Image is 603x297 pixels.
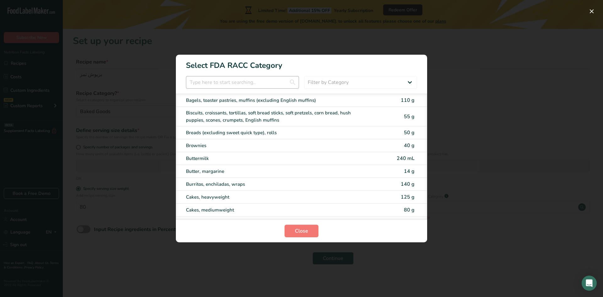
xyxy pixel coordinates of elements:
span: 140 g [401,181,415,188]
span: 14 g [404,168,415,175]
div: Bagels, toaster pastries, muffins (excluding English muffins) [186,97,364,104]
span: 40 g [404,142,415,149]
div: Butter, margarine [186,168,364,175]
button: Close [285,225,318,237]
span: 50 g [404,129,415,136]
span: 125 g [401,194,415,201]
div: Breads (excluding sweet quick type), rolls [186,129,364,136]
span: 110 g [401,97,415,104]
div: Biscuits, croissants, tortillas, soft bread sticks, soft pretzels, corn bread, hush puppies, scon... [186,109,364,124]
div: Open Intercom Messenger [582,276,597,291]
div: Cakes, heavyweight [186,194,364,201]
input: Type here to start searching.. [186,76,299,89]
span: 240 mL [397,155,415,162]
span: 80 g [404,206,415,213]
div: Brownies [186,142,364,149]
span: Close [295,227,308,235]
div: Cakes, mediumweight [186,206,364,214]
div: Buttermilk [186,155,364,162]
h1: Select FDA RACC Category [176,55,427,71]
span: 55 g [404,113,415,120]
div: Burritos, enchiladas, wraps [186,181,364,188]
div: Cakes, lightweight (angel food, chiffon, or sponge cake without icing or filling) [186,219,364,227]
